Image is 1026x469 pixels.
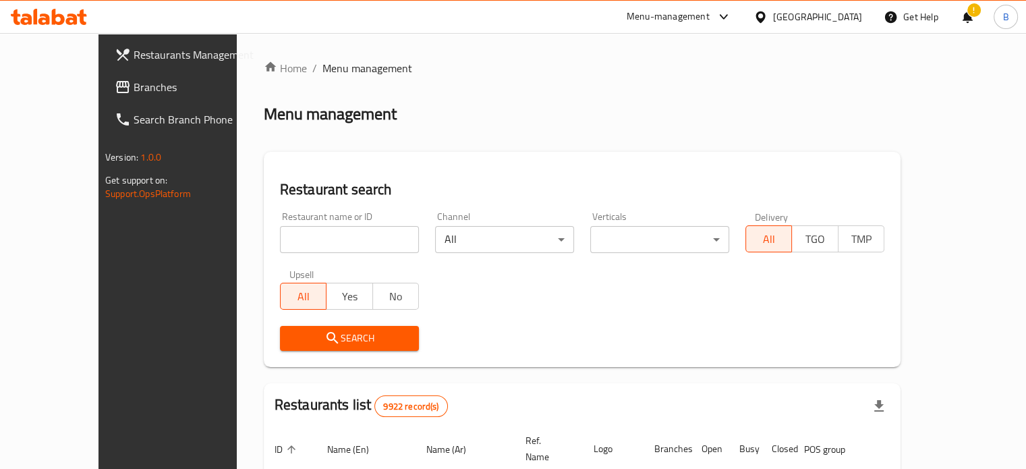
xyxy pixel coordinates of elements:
[105,185,191,202] a: Support.OpsPlatform
[327,441,387,458] span: Name (En)
[264,60,307,76] a: Home
[374,395,447,417] div: Total records count
[426,441,484,458] span: Name (Ar)
[286,287,321,306] span: All
[745,225,792,252] button: All
[105,148,138,166] span: Version:
[280,326,419,351] button: Search
[332,287,367,306] span: Yes
[280,180,884,200] h2: Restaurant search
[751,229,787,249] span: All
[863,390,895,422] div: Export file
[627,9,710,25] div: Menu-management
[791,225,838,252] button: TGO
[105,171,167,189] span: Get support on:
[134,79,259,95] span: Branches
[291,330,408,347] span: Search
[322,60,412,76] span: Menu management
[264,60,901,76] nav: breadcrumb
[797,229,832,249] span: TGO
[435,226,574,253] div: All
[804,441,863,458] span: POS group
[289,269,314,279] label: Upsell
[378,287,414,306] span: No
[312,60,317,76] li: /
[525,433,567,465] span: Ref. Name
[104,103,270,136] a: Search Branch Phone
[326,283,372,310] button: Yes
[275,395,448,417] h2: Restaurants list
[104,71,270,103] a: Branches
[755,212,789,221] label: Delivery
[140,148,161,166] span: 1.0.0
[134,111,259,128] span: Search Branch Phone
[773,9,862,24] div: [GEOGRAPHIC_DATA]
[275,441,300,458] span: ID
[134,47,259,63] span: Restaurants Management
[375,400,447,413] span: 9922 record(s)
[104,38,270,71] a: Restaurants Management
[1002,9,1008,24] span: B
[590,226,729,253] div: ​
[280,226,419,253] input: Search for restaurant name or ID..
[838,225,884,252] button: TMP
[264,103,397,125] h2: Menu management
[280,283,326,310] button: All
[372,283,419,310] button: No
[844,229,879,249] span: TMP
